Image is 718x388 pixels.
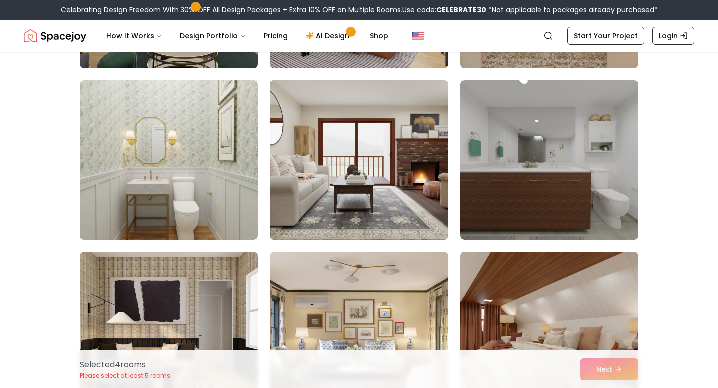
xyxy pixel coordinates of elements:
b: CELEBRATE30 [436,5,486,15]
img: Spacejoy Logo [24,26,86,46]
button: How It Works [98,26,170,46]
a: AI Design [298,26,360,46]
span: Use code: [402,5,486,15]
a: Shop [362,26,396,46]
p: Selected 4 room s [80,359,170,371]
img: Room room-20 [265,76,452,244]
button: Design Portfolio [172,26,254,46]
a: Start Your Project [567,27,644,45]
a: Spacejoy [24,26,86,46]
nav: Main [98,26,396,46]
img: Room room-19 [80,80,258,240]
a: Pricing [256,26,296,46]
img: United States [412,30,424,42]
a: Login [652,27,694,45]
span: *Not applicable to packages already purchased* [486,5,658,15]
img: Room room-21 [460,80,638,240]
p: Please select at least 5 rooms [80,372,170,380]
div: Celebrating Design Freedom With 30% OFF All Design Packages + Extra 10% OFF on Multiple Rooms. [61,5,658,15]
nav: Global [24,20,694,52]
